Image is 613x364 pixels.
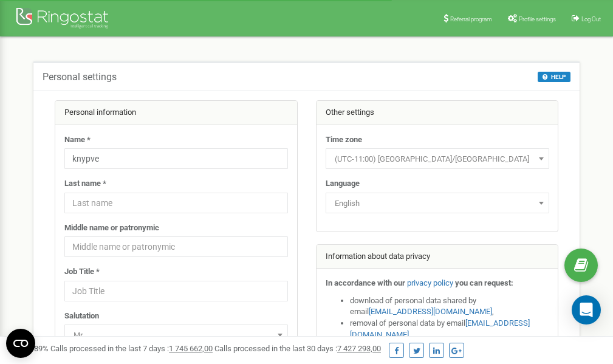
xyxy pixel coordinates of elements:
[64,134,91,146] label: Name *
[330,195,545,212] span: English
[326,178,360,190] label: Language
[214,344,381,353] span: Calls processed in the last 30 days :
[64,193,288,213] input: Last name
[350,295,549,318] li: download of personal data shared by email ,
[326,193,549,213] span: English
[538,72,570,82] button: HELP
[572,295,601,325] div: Open Intercom Messenger
[407,278,453,287] a: privacy policy
[326,134,362,146] label: Time zone
[69,327,284,344] span: Mr.
[64,266,100,278] label: Job Title *
[50,344,213,353] span: Calls processed in the last 7 days :
[64,178,106,190] label: Last name *
[6,329,35,358] button: Open CMP widget
[55,101,297,125] div: Personal information
[64,311,99,322] label: Salutation
[581,16,601,22] span: Log Out
[64,148,288,169] input: Name
[350,318,549,340] li: removal of personal data by email ,
[450,16,492,22] span: Referral program
[64,236,288,257] input: Middle name or patronymic
[369,307,492,316] a: [EMAIL_ADDRESS][DOMAIN_NAME]
[326,148,549,169] span: (UTC-11:00) Pacific/Midway
[317,101,558,125] div: Other settings
[64,325,288,345] span: Mr.
[43,72,117,83] h5: Personal settings
[455,278,513,287] strong: you can request:
[330,151,545,168] span: (UTC-11:00) Pacific/Midway
[317,245,558,269] div: Information about data privacy
[519,16,556,22] span: Profile settings
[169,344,213,353] u: 1 745 662,00
[326,278,405,287] strong: In accordance with our
[64,222,159,234] label: Middle name or patronymic
[64,281,288,301] input: Job Title
[337,344,381,353] u: 7 427 293,00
